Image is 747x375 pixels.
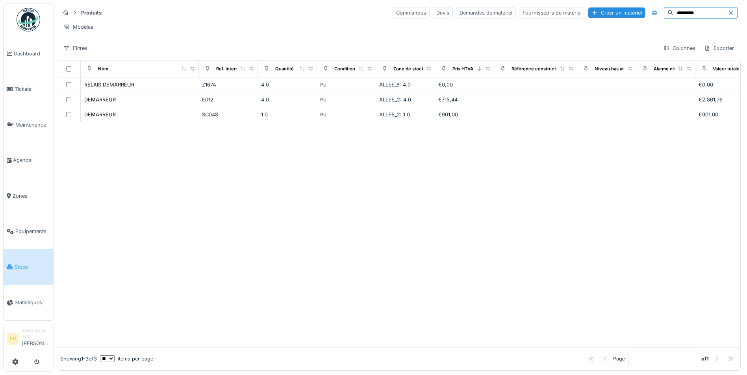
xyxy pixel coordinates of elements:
span: ALLEE_2: 4.0 [379,97,411,103]
div: Fournisseurs de matériel [519,7,585,18]
div: Page [613,355,625,362]
span: ALLEE_2: 1.0 [379,112,410,118]
a: Zones [4,178,53,214]
div: 4.0 [261,96,314,103]
a: Dashboard [4,36,53,72]
div: Colonnes [660,42,699,54]
span: Stock [15,263,50,271]
span: Maintenance [15,121,50,129]
strong: of 1 [701,355,709,362]
a: Statistiques [4,285,53,321]
div: DEMARREUR [84,96,116,103]
div: €0,00 [438,81,491,88]
span: ALLEE_8: 4.0 [379,82,411,88]
div: Pc [320,81,373,88]
div: Ref. interne [216,66,241,72]
span: Agenda [13,156,50,164]
img: Badge_color-CXgf-gQk.svg [17,8,40,31]
div: SC048 [202,111,255,118]
span: Dashboard [14,50,50,57]
div: Zone de stockage [393,66,432,72]
div: Conditionnement [334,66,372,72]
div: Commandes [393,7,430,18]
strong: Produits [78,9,105,17]
div: RELAIS DEMARREUR [84,81,134,88]
div: Filtres [60,42,91,54]
div: Gestionnaire local [22,327,50,340]
div: Z167A [202,81,255,88]
div: €901,00 [438,111,491,118]
a: FV Gestionnaire local[PERSON_NAME] [7,327,50,352]
div: Référence constructeur [512,66,563,72]
div: Créer un matériel [588,7,645,18]
span: Zones [13,192,50,200]
div: Quantité [275,66,294,72]
div: Showing 1 - 3 of 3 [60,355,97,362]
div: Niveau bas atteint ? [595,66,637,72]
a: Maintenance [4,107,53,143]
li: FV [7,333,19,345]
a: Agenda [4,143,53,178]
div: 1.0 [261,111,314,118]
div: Devis [433,7,453,18]
span: Équipements [15,228,50,235]
div: items per page [100,355,153,362]
a: Stock [4,249,53,285]
a: Équipements [4,214,53,250]
div: Pc [320,96,373,103]
div: Alarme niveau bas [654,66,693,72]
div: Modèles [60,21,97,33]
div: DEMARREUR [84,111,116,118]
div: 4.0 [261,81,314,88]
div: Valeur totale [713,66,740,72]
span: Statistiques [15,299,50,306]
div: €715,44 [438,96,491,103]
div: Nom [98,66,108,72]
div: Exporter [701,42,738,54]
div: Pc [320,111,373,118]
div: Demandes de matériel [456,7,516,18]
li: [PERSON_NAME] [22,327,50,350]
div: Prix HTVA [452,66,473,72]
span: Tickets [15,85,50,93]
div: E012 [202,96,255,103]
a: Tickets [4,72,53,107]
